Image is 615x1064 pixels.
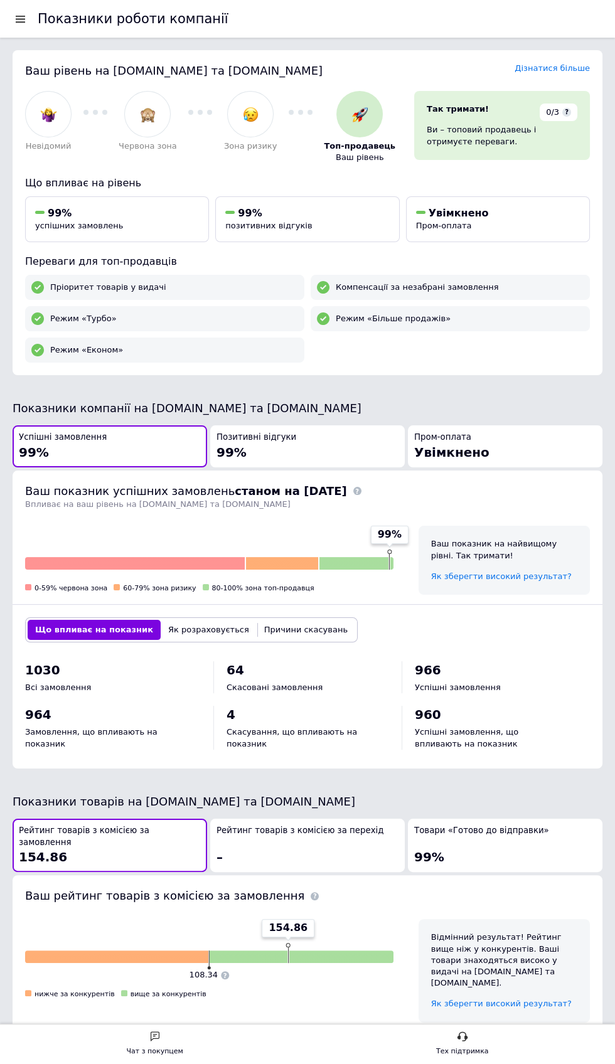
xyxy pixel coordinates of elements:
[269,921,307,935] span: 154.86
[243,107,259,122] img: :disappointed_relieved:
[427,104,489,114] span: Так тримати!
[217,432,296,444] span: Позитивні відгуки
[431,932,577,989] div: Відмінний результат! Рейтинг вище ніж у конкурентів. Ваші товари знаходяться високо у видачі на [...
[25,64,323,77] span: Ваш рівень на [DOMAIN_NAME] та [DOMAIN_NAME]
[131,990,206,998] span: вище за конкурентів
[408,819,602,872] button: Товари «Готово до відправки»99%
[140,107,156,122] img: :see_no_evil:
[50,344,123,356] span: Режим «Економ»
[25,889,304,902] span: Ваш рейтинг товарів з комісією за замовлення
[25,683,91,692] span: Всі замовлення
[25,499,291,509] span: Впливає на ваш рівень на [DOMAIN_NAME] та [DOMAIN_NAME]
[414,432,471,444] span: Пром-оплата
[19,432,107,444] span: Успішні замовлення
[378,528,402,541] span: 99%
[431,572,572,581] a: Як зберегти високий результат?
[414,849,444,864] span: 99%
[13,795,355,808] span: Показники товарів на [DOMAIN_NAME] та [DOMAIN_NAME]
[215,196,399,242] button: 99%позитивних відгуків
[336,313,451,324] span: Режим «Більше продажів»
[217,445,247,460] span: 99%
[28,620,161,640] button: Що впливає на показник
[212,584,314,592] span: 80-100% зона топ-продавця
[25,255,177,267] span: Переваги для топ-продавців
[235,484,346,497] b: станом на [DATE]
[161,620,257,640] button: Як розраховується
[415,727,518,748] span: Успішні замовлення, що впливають на показник
[562,108,571,117] span: ?
[50,282,166,293] span: Пріоритет товарів у видачі
[429,207,489,219] span: Увімкнено
[13,425,207,467] button: Успішні замовлення99%
[257,620,355,640] button: Причини скасувань
[25,727,158,748] span: Замовлення, що впливають на показник
[19,849,67,864] span: 154.86
[414,825,549,837] span: Товари «Готово до відправки»
[217,825,383,837] span: Рейтинг товарів з комісією за перехід
[38,11,228,26] h1: Показники роботи компанії
[210,819,405,872] button: Рейтинг товарів з комісією за перехід–
[190,970,218,979] span: 108.34
[50,313,117,324] span: Режим «Турбо»
[414,445,489,460] span: Увімкнено
[19,445,49,460] span: 99%
[123,584,196,592] span: 60-79% зона ризику
[415,683,501,692] span: Успішні замовлення
[227,683,323,692] span: Скасовані замовлення
[25,707,51,722] span: 964
[25,177,141,189] span: Що впливає на рівень
[415,707,441,722] span: 960
[210,425,405,467] button: Позитивні відгуки99%
[119,141,177,152] span: Червона зона
[540,104,577,121] div: 0/3
[25,196,209,242] button: 99%успішних замовлень
[35,584,107,592] span: 0-59% червона зона
[41,107,56,122] img: :woman-shrugging:
[227,662,244,678] span: 64
[431,999,572,1008] a: Як зберегти високий результат?
[336,282,499,293] span: Компенсації за незабрані замовлення
[13,819,207,872] button: Рейтинг товарів з комісією за замовлення154.86
[225,221,312,230] span: позитивних відгуків
[406,196,590,242] button: УвімкненоПром-оплата
[35,990,115,998] span: нижче за конкурентів
[25,662,60,678] span: 1030
[217,849,223,864] span: –
[427,124,577,147] div: Ви – топовий продавець і отримуєте переваги.
[416,221,472,230] span: Пром-оплата
[408,425,602,467] button: Пром-оплатаУвімкнено
[127,1045,183,1058] div: Чат з покупцем
[431,538,577,561] div: Ваш показник на найвищому рівні. Так тримати!
[19,825,201,848] span: Рейтинг товарів з комісією за замовлення
[224,141,277,152] span: Зона ризику
[26,141,72,152] span: Невідомий
[436,1045,489,1058] div: Тех підтримка
[352,107,368,122] img: :rocket:
[336,152,384,163] span: Ваш рівень
[227,707,235,722] span: 4
[324,141,395,152] span: Топ-продавець
[13,402,361,415] span: Показники компанії на [DOMAIN_NAME] та [DOMAIN_NAME]
[25,484,347,497] span: Ваш показник успішних замовлень
[415,662,441,678] span: 966
[238,207,262,219] span: 99%
[227,727,357,748] span: Скасування, що впливають на показник
[515,63,590,73] a: Дізнатися більше
[35,221,123,230] span: успішних замовлень
[48,207,72,219] span: 99%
